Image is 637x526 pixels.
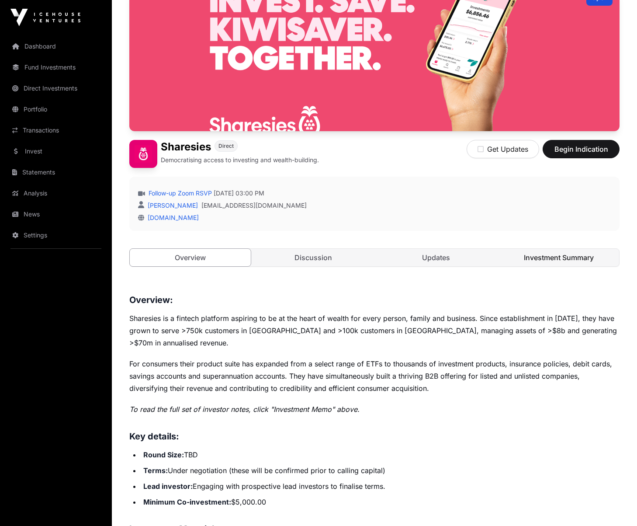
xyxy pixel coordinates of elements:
strong: Terms: [143,466,168,475]
a: Statements [7,163,105,182]
strong: Minimum Co-investment: [143,498,231,506]
p: Democratising access to investing and wealth-building. [161,156,319,164]
p: For consumers their product suite has expanded from a select range of ETFs to thousands of invest... [129,358,620,394]
li: Under negotiation (these will be confirmed prior to calling capital) [141,464,620,477]
a: Fund Investments [7,58,105,77]
h3: Overview: [129,293,620,307]
strong: Round Size: [143,450,184,459]
img: Sharesies [129,140,157,168]
li: TBD [141,449,620,461]
li: Engaging with prospective lead investors to finalise terms. [141,480,620,492]
button: Begin Indication [543,140,620,158]
a: Overview [129,248,251,267]
a: Portfolio [7,100,105,119]
a: Investment Summary [498,249,619,266]
span: [DATE] 03:00 PM [214,189,264,198]
h3: Key details: [129,429,620,443]
h1: Sharesies [161,140,211,154]
iframe: Chat Widget [593,484,637,526]
span: Direct [218,143,234,150]
a: Invest [7,142,105,161]
a: [PERSON_NAME] [146,202,198,209]
span: Begin Indication [554,144,609,154]
button: Get Updates [467,140,539,158]
p: Sharesies is a fintech platform aspiring to be at the heart of wealth for every person, family an... [129,312,620,349]
nav: Tabs [130,249,619,266]
a: Analysis [7,184,105,203]
a: Begin Indication [543,149,620,157]
a: Dashboard [7,37,105,56]
em: To read the full set of investor notes, click "Investment Memo" above. [129,405,360,414]
li: $5,000.00 [141,496,620,508]
a: Transactions [7,121,105,140]
img: Icehouse Ventures Logo [10,9,80,26]
a: Direct Investments [7,79,105,98]
a: [DOMAIN_NAME] [144,214,199,221]
a: Settings [7,226,105,245]
a: News [7,205,105,224]
a: Updates [375,249,496,266]
strong: Lead investor [143,482,190,491]
a: Follow-up Zoom RSVP [147,189,212,198]
a: [EMAIL_ADDRESS][DOMAIN_NAME] [201,201,307,210]
a: Discussion [253,249,374,266]
strong: : [190,482,193,491]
